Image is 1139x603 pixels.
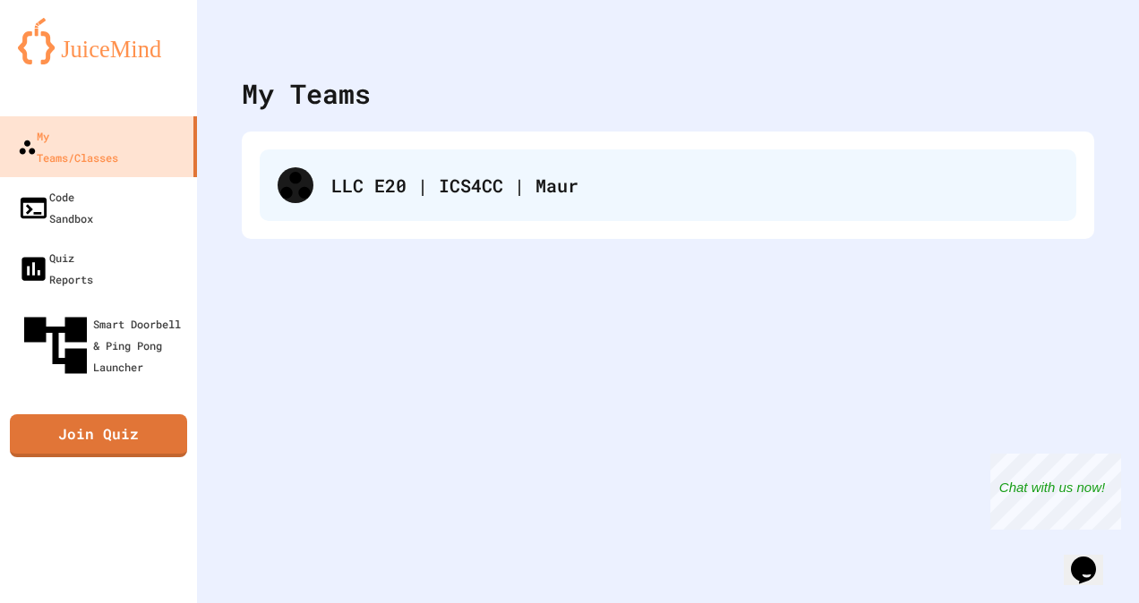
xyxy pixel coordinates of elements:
[331,172,1058,199] div: LLC E20 | ICS4CC | Maur
[18,308,190,383] div: Smart Doorbell & Ping Pong Launcher
[990,454,1121,530] iframe: chat widget
[18,125,118,168] div: My Teams/Classes
[242,73,371,114] div: My Teams
[18,247,93,290] div: Quiz Reports
[1064,531,1121,585] iframe: chat widget
[18,186,93,229] div: Code Sandbox
[10,414,187,457] a: Join Quiz
[260,149,1076,221] div: LLC E20 | ICS4CC | Maur
[18,18,179,64] img: logo-orange.svg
